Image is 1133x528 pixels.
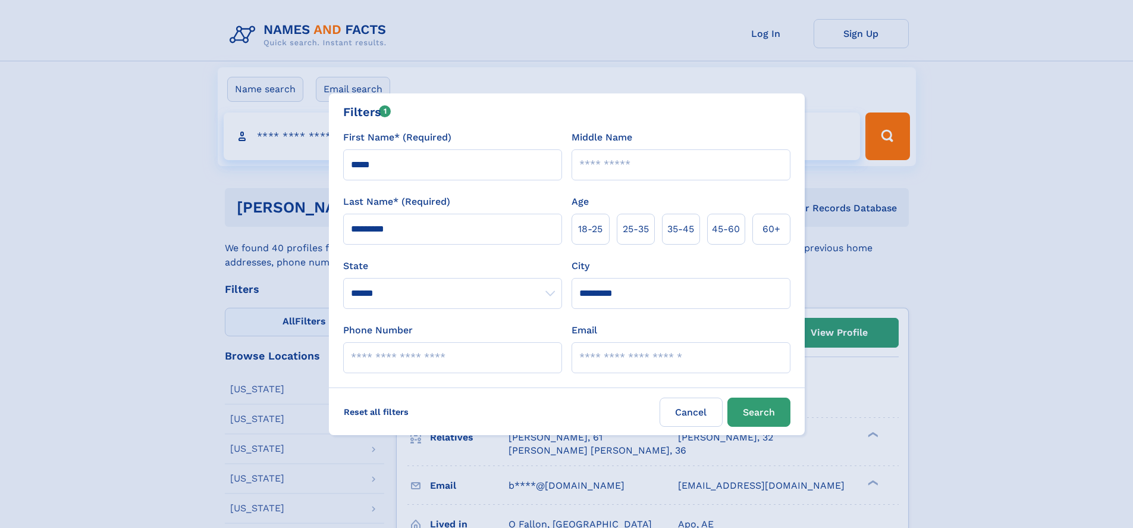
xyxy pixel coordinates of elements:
label: Email [572,323,597,338]
label: Last Name* (Required) [343,195,450,209]
span: 35‑45 [667,222,694,236]
button: Search [727,398,790,427]
span: 25‑35 [623,222,649,236]
label: Phone Number [343,323,413,338]
label: State [343,259,562,273]
span: 60+ [762,222,780,236]
label: Reset all filters [336,398,416,426]
label: Middle Name [572,130,632,145]
span: 18‑25 [578,222,602,236]
label: First Name* (Required) [343,130,451,145]
label: Cancel [660,398,723,427]
span: 45‑60 [712,222,740,236]
div: Filters [343,103,391,121]
label: City [572,259,589,273]
label: Age [572,195,589,209]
